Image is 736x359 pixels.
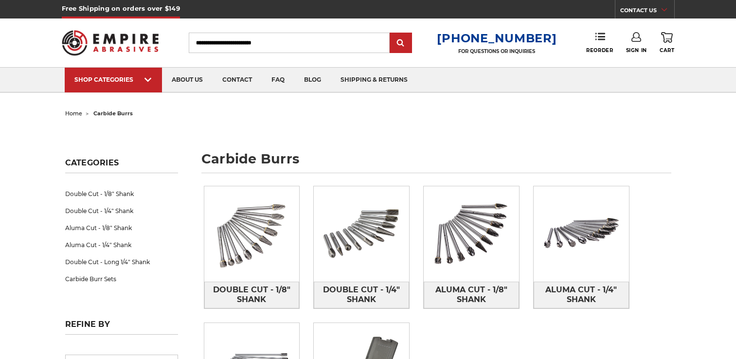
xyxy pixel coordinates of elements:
[65,110,82,117] a: home
[331,68,417,92] a: shipping & returns
[660,47,674,54] span: Cart
[62,24,159,62] img: Empire Abrasives
[391,34,411,53] input: Submit
[204,186,300,282] img: Double Cut - 1/8" Shank
[424,282,519,308] a: Aluma Cut - 1/8" Shank
[201,152,671,173] h1: carbide burrs
[437,48,556,54] p: FOR QUESTIONS OR INQUIRIES
[93,110,133,117] span: carbide burrs
[314,186,409,282] img: Double Cut - 1/4" Shank
[204,282,300,308] a: Double Cut - 1/8" Shank
[65,270,178,287] a: Carbide Burr Sets
[660,32,674,54] a: Cart
[437,31,556,45] a: [PHONE_NUMBER]
[74,76,152,83] div: SHOP CATEGORIES
[65,202,178,219] a: Double Cut - 1/4" Shank
[65,219,178,236] a: Aluma Cut - 1/8" Shank
[534,282,629,308] a: Aluma Cut - 1/4" Shank
[65,236,178,253] a: Aluma Cut - 1/4" Shank
[626,47,647,54] span: Sign In
[294,68,331,92] a: blog
[213,68,262,92] a: contact
[65,253,178,270] a: Double Cut - Long 1/4" Shank
[65,185,178,202] a: Double Cut - 1/8" Shank
[534,186,629,282] img: Aluma Cut - 1/4" Shank
[586,32,613,53] a: Reorder
[620,5,674,18] a: CONTACT US
[65,320,178,335] h5: Refine by
[262,68,294,92] a: faq
[424,186,519,282] img: Aluma Cut - 1/8" Shank
[314,282,409,308] a: Double Cut - 1/4" Shank
[65,158,178,173] h5: Categories
[586,47,613,54] span: Reorder
[162,68,213,92] a: about us
[205,282,299,308] span: Double Cut - 1/8" Shank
